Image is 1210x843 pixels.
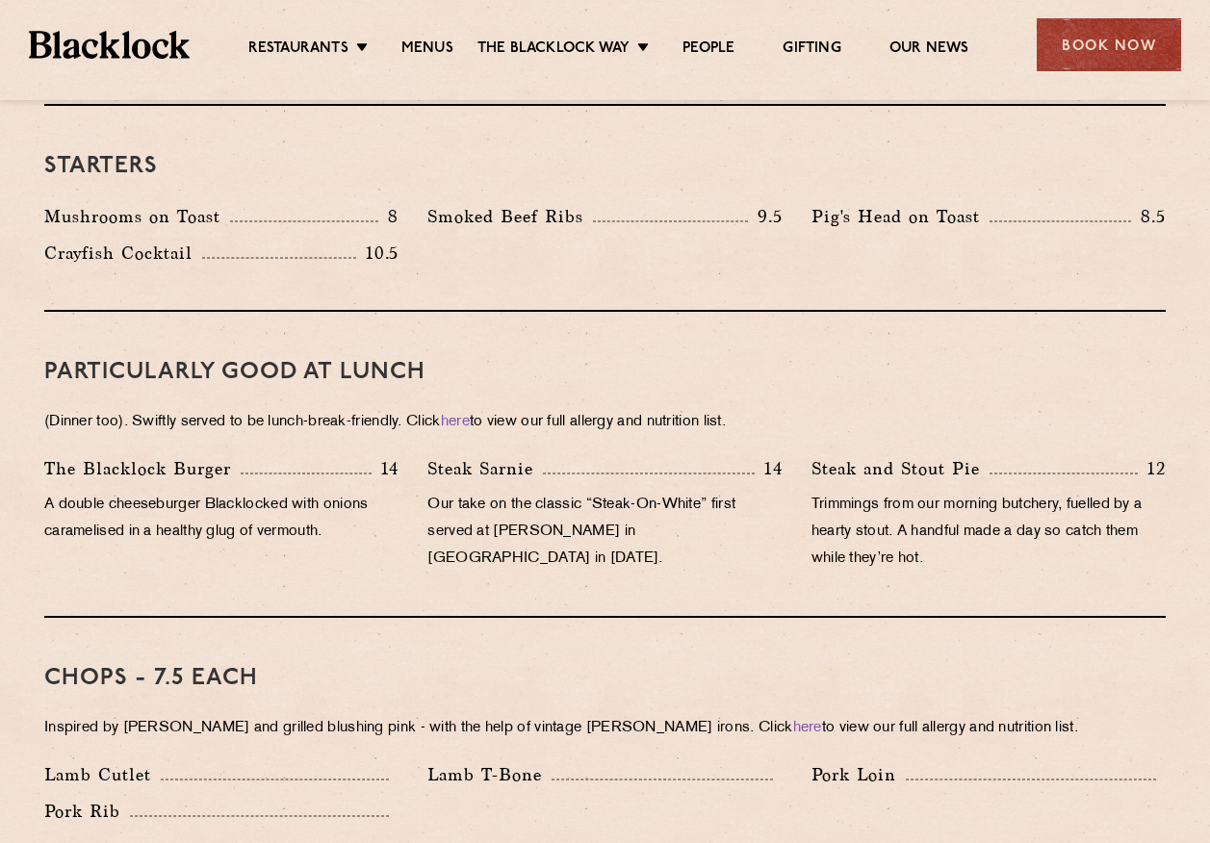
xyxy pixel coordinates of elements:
p: (Dinner too). Swiftly served to be lunch-break-friendly. Click to view our full allergy and nutri... [44,409,1166,436]
a: here [441,415,470,429]
h3: PARTICULARLY GOOD AT LUNCH [44,360,1166,385]
a: Menus [401,39,453,61]
p: 12 [1138,456,1166,481]
a: here [793,721,822,735]
p: Steak and Stout Pie [811,455,990,482]
a: People [682,39,734,61]
p: 9.5 [748,204,783,229]
h3: Chops - 7.5 each [44,666,1166,691]
p: Mushrooms on Toast [44,203,230,230]
p: 10.5 [356,241,399,266]
a: The Blacklock Way [477,39,630,61]
p: Steak Sarnie [427,455,543,482]
p: Trimmings from our morning butchery, fuelled by a hearty stout. A handful made a day so catch the... [811,492,1166,573]
p: 8.5 [1131,204,1166,229]
a: Restaurants [248,39,348,61]
p: 14 [372,456,399,481]
div: Book Now [1037,18,1181,71]
p: Crayfish Cocktail [44,240,202,267]
h3: Starters [44,154,1166,179]
p: Inspired by [PERSON_NAME] and grilled blushing pink - with the help of vintage [PERSON_NAME] iron... [44,715,1166,742]
a: Gifting [783,39,840,61]
p: The Blacklock Burger [44,455,241,482]
p: Pork Rib [44,798,130,825]
p: Lamb Cutlet [44,761,161,788]
a: Our News [889,39,969,61]
p: Pig's Head on Toast [811,203,990,230]
img: BL_Textured_Logo-footer-cropped.svg [29,31,190,58]
p: Our take on the classic “Steak-On-White” first served at [PERSON_NAME] in [GEOGRAPHIC_DATA] in [D... [427,492,782,573]
p: 8 [378,204,399,229]
p: A double cheeseburger Blacklocked with onions caramelised in a healthy glug of vermouth. [44,492,399,546]
p: Smoked Beef Ribs [427,203,593,230]
p: Pork Loin [811,761,906,788]
p: Lamb T-Bone [427,761,552,788]
p: 14 [755,456,783,481]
